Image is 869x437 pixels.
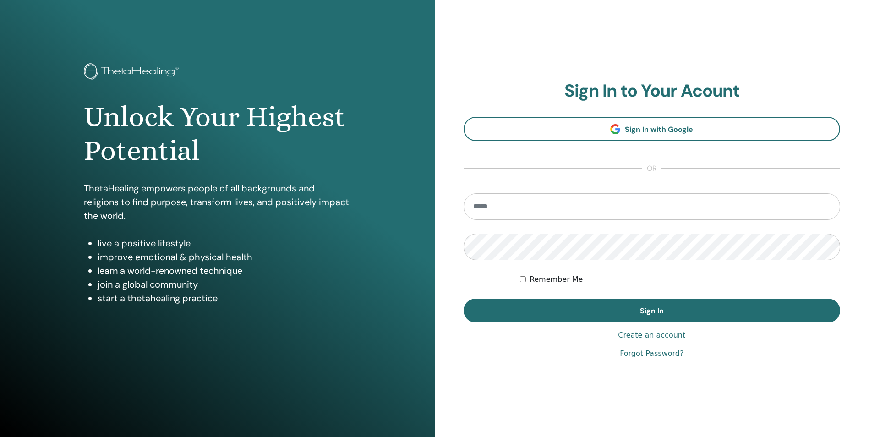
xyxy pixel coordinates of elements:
[520,274,840,285] div: Keep me authenticated indefinitely or until I manually logout
[98,250,350,264] li: improve emotional & physical health
[98,291,350,305] li: start a thetahealing practice
[98,278,350,291] li: join a global community
[84,100,350,168] h1: Unlock Your Highest Potential
[620,348,683,359] a: Forgot Password?
[98,236,350,250] li: live a positive lifestyle
[464,299,841,322] button: Sign In
[640,306,664,316] span: Sign In
[530,274,583,285] label: Remember Me
[464,81,841,102] h2: Sign In to Your Acount
[618,330,685,341] a: Create an account
[84,181,350,223] p: ThetaHealing empowers people of all backgrounds and religions to find purpose, transform lives, a...
[464,117,841,141] a: Sign In with Google
[642,163,661,174] span: or
[625,125,693,134] span: Sign In with Google
[98,264,350,278] li: learn a world-renowned technique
